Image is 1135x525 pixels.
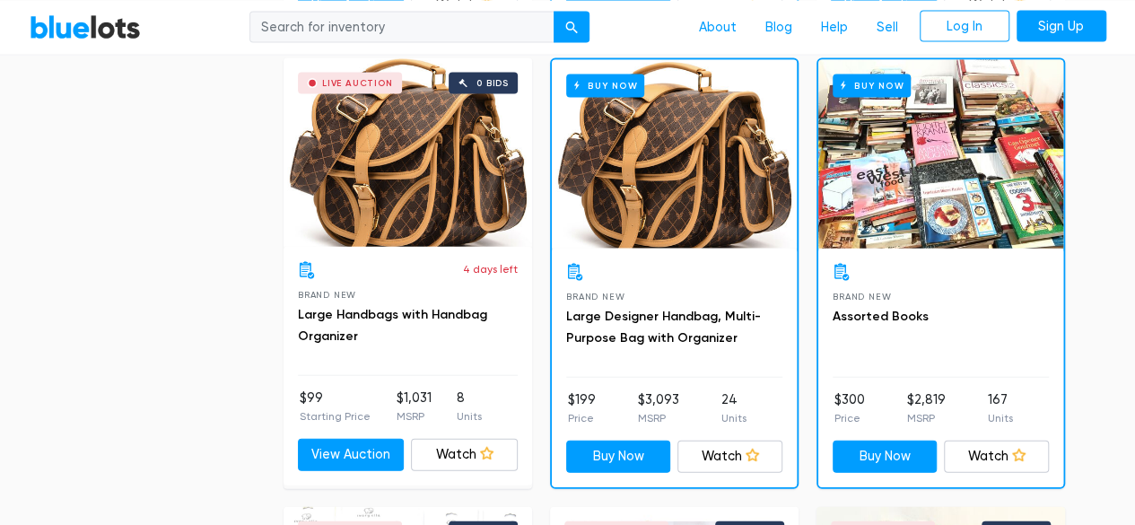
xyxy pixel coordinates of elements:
li: $300 [834,390,865,426]
li: $99 [300,389,371,424]
a: Live Auction 0 bids [284,58,532,247]
p: Price [568,410,596,426]
a: View Auction [298,439,405,471]
a: BlueLots [30,13,141,39]
a: Buy Now [552,60,797,249]
a: Buy Now [833,441,938,473]
a: Large Designer Handbag, Multi-Purpose Bag with Organizer [566,309,761,346]
a: Sell [862,10,912,44]
a: Assorted Books [833,309,929,324]
li: $1,031 [396,389,431,424]
li: $3,093 [638,390,679,426]
span: Brand New [566,292,624,302]
a: Watch [411,439,518,471]
p: Units [457,408,482,424]
p: MSRP [638,410,679,426]
li: 8 [457,389,482,424]
a: Buy Now [566,441,671,473]
a: Log In [920,10,1009,42]
h6: Buy Now [833,74,911,97]
a: Buy Now [818,60,1063,249]
p: MSRP [396,408,431,424]
a: Blog [751,10,807,44]
div: 0 bids [476,79,509,88]
p: Units [721,410,746,426]
li: 24 [721,390,746,426]
li: 167 [988,390,1013,426]
input: Search for inventory [249,11,554,43]
span: Brand New [298,290,356,300]
a: Large Handbags with Handbag Organizer [298,307,487,344]
p: Units [988,410,1013,426]
a: Watch [944,441,1049,473]
div: Live Auction [322,79,393,88]
span: Brand New [833,292,891,302]
h6: Buy Now [566,74,644,97]
p: MSRP [907,410,946,426]
p: Price [834,410,865,426]
li: $2,819 [907,390,946,426]
a: About [685,10,751,44]
a: Sign Up [1017,10,1106,42]
a: Help [807,10,862,44]
a: Watch [677,441,782,473]
p: 4 days left [463,261,518,277]
p: Starting Price [300,408,371,424]
li: $199 [568,390,596,426]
